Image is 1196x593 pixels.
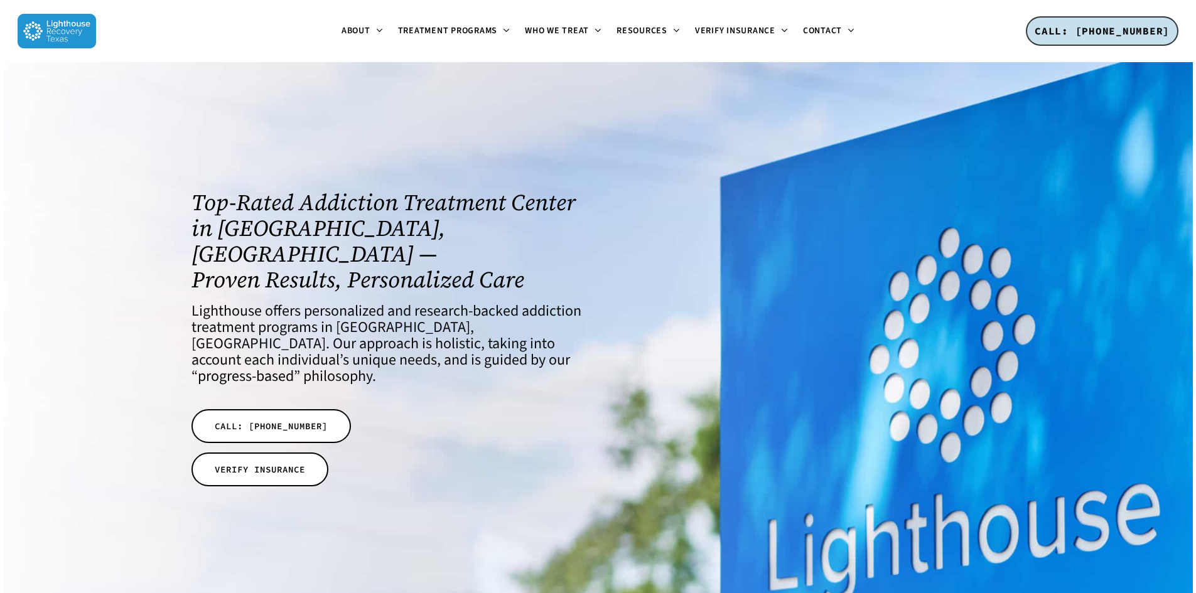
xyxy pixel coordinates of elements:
[687,26,795,36] a: Verify Insurance
[517,26,609,36] a: Who We Treat
[215,420,328,432] span: CALL: [PHONE_NUMBER]
[525,24,589,37] span: Who We Treat
[342,24,370,37] span: About
[18,14,96,48] img: Lighthouse Recovery Texas
[198,365,294,387] a: progress-based
[191,303,581,385] h4: Lighthouse offers personalized and research-backed addiction treatment programs in [GEOGRAPHIC_DA...
[215,463,305,476] span: VERIFY INSURANCE
[191,409,351,443] a: CALL: [PHONE_NUMBER]
[334,26,391,36] a: About
[795,26,862,36] a: Contact
[803,24,842,37] span: Contact
[695,24,775,37] span: Verify Insurance
[391,26,518,36] a: Treatment Programs
[609,26,687,36] a: Resources
[1026,16,1178,46] a: CALL: [PHONE_NUMBER]
[617,24,667,37] span: Resources
[398,24,498,37] span: Treatment Programs
[1035,24,1170,37] span: CALL: [PHONE_NUMBER]
[191,452,328,486] a: VERIFY INSURANCE
[191,190,581,292] h1: Top-Rated Addiction Treatment Center in [GEOGRAPHIC_DATA], [GEOGRAPHIC_DATA] — Proven Results, Pe...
